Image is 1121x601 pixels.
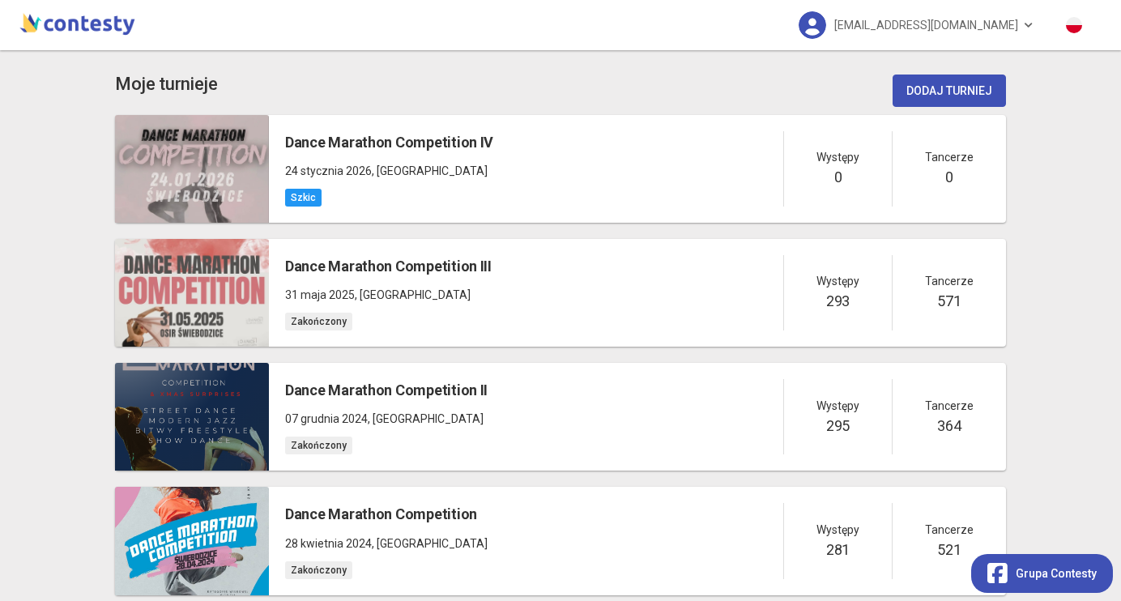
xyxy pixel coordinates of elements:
h5: Dance Marathon Competition III [285,255,492,278]
h5: 571 [937,290,961,313]
span: [EMAIL_ADDRESS][DOMAIN_NAME] [834,8,1018,42]
h5: 364 [937,415,961,437]
h5: Dance Marathon Competition IV [285,131,493,154]
h5: 0 [834,166,842,189]
h5: Dance Marathon Competition [285,503,488,526]
span: Zakończony [285,561,352,579]
span: Tancerze [925,148,974,166]
span: 24 stycznia 2026 [285,164,372,177]
span: , [GEOGRAPHIC_DATA] [355,288,471,301]
span: Grupa Contesty [1016,565,1097,582]
button: Dodaj turniej [893,75,1006,107]
h5: 0 [945,166,953,189]
span: Tancerze [925,397,974,415]
span: , [GEOGRAPHIC_DATA] [368,412,484,425]
h5: 295 [826,415,850,437]
span: Występy [816,272,859,290]
h5: 521 [937,539,961,561]
span: Występy [816,148,859,166]
span: Występy [816,521,859,539]
h5: 281 [826,539,850,561]
span: 07 grudnia 2024 [285,412,368,425]
span: Tancerze [925,272,974,290]
span: 28 kwietnia 2024 [285,537,372,550]
span: , [GEOGRAPHIC_DATA] [372,537,488,550]
h3: Moje turnieje [115,70,218,99]
span: Tancerze [925,521,974,539]
span: , [GEOGRAPHIC_DATA] [372,164,488,177]
span: Zakończony [285,437,352,454]
span: Zakończony [285,313,352,330]
span: 31 maja 2025 [285,288,355,301]
app-title: competition-list.title [115,70,218,99]
span: Szkic [285,189,322,207]
span: Występy [816,397,859,415]
h5: Dance Marathon Competition II [285,379,488,402]
h5: 293 [826,290,850,313]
